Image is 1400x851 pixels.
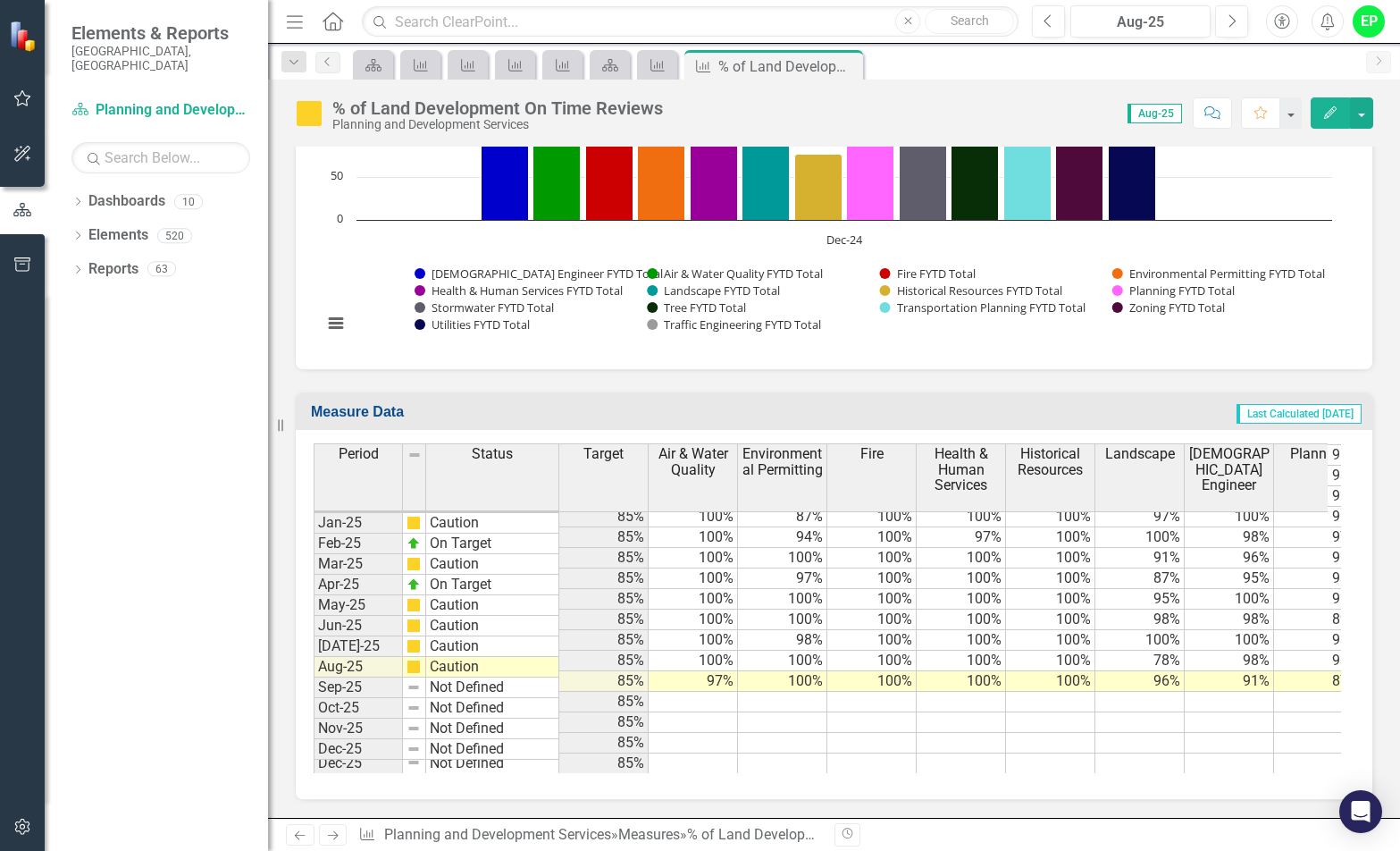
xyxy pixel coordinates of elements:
td: 100% [827,507,917,527]
td: 100% [1095,630,1185,651]
td: 100% [649,527,738,548]
td: 97% [649,671,738,692]
td: 95% [1185,569,1274,589]
td: 98% [1185,651,1274,671]
div: 10 [174,194,203,209]
td: 100% [827,569,917,589]
img: zOikAAAAAElFTkSuQmCC [407,577,421,592]
td: Jan-25 [314,513,403,534]
div: Planning and Development Services [332,118,663,131]
td: 100% [917,507,1006,527]
button: View chart menu, Chart [323,311,348,336]
button: Show Tree FYTD Total [647,299,747,316]
td: 100% [1006,548,1095,569]
td: 100% [649,610,738,630]
td: 100% [1006,569,1095,589]
g: Health & Human Services FYTD Total, bar series 5 of 14 with 1 bar. [691,134,738,220]
a: Planning and Development Services [71,100,250,121]
span: Last Calculated [DATE] [1237,404,1362,424]
a: Elements [88,225,148,246]
td: 85% [559,630,649,651]
button: Show Stormwater FYTD Total [415,299,554,316]
g: Air & Water Quality FYTD Total, bar series 2 of 14 with 1 bar. [533,134,581,220]
td: Caution [426,554,559,575]
button: Show Traffic Engineering FYTD Total [647,316,823,333]
td: 100% [827,527,917,548]
td: 91% [1274,589,1363,610]
td: 91% [1274,507,1363,527]
td: 100% [917,569,1006,589]
td: 97% [1095,507,1185,527]
td: 100% [649,548,738,569]
td: 100% [738,548,827,569]
td: 100% [827,610,917,630]
td: Not Defined [426,739,559,760]
td: 95% [1274,569,1363,589]
small: [GEOGRAPHIC_DATA], [GEOGRAPHIC_DATA] [71,44,250,73]
g: Fire FYTD Total, bar series 3 of 14 with 1 bar. [586,132,633,220]
td: 85% [559,569,649,589]
td: 97% [738,569,827,589]
td: Caution [426,513,559,534]
span: Period [339,446,379,462]
g: Historical Resources FYTD Total, bar series 7 of 14 with 1 bar. [795,154,843,220]
td: 85% [559,733,649,754]
td: Dec-25 [314,754,403,774]
td: 100% [649,507,738,527]
td: Feb-25 [314,534,403,554]
td: Sep-25 [314,678,403,698]
td: 87% [738,507,827,527]
path: Dec-24, 77. Historical Resources FYTD Total. [795,154,843,220]
button: Aug-25 [1070,5,1211,38]
g: Landscape FYTD Total, bar series 6 of 14 with 1 bar. [742,133,790,220]
td: 100% [649,569,738,589]
td: Apr-25 [314,575,403,595]
button: Show Air & Water Quality FYTD Total [647,265,826,282]
td: 89% [1274,610,1363,630]
td: Jun-25 [314,616,403,636]
td: 93% [1274,651,1363,671]
button: Show Planning FYTD Total [1112,282,1235,299]
path: Dec-24, 102. Fire FYTD Total. [586,132,633,220]
input: Search Below... [71,142,250,173]
td: Caution [426,595,559,616]
path: Dec-24, 103. Stormwater FYTD Total. [900,131,947,220]
td: Caution [426,657,559,678]
img: 8DAGhfEEPCf229AAAAAElFTkSuQmCC [407,701,421,715]
div: EP [1353,5,1385,38]
button: Show Zoning FYTD Total [1112,299,1225,316]
td: 100% [827,671,917,692]
td: 78% [1095,651,1185,671]
span: Status [472,446,513,462]
td: 100% [917,610,1006,630]
td: 100% [827,630,917,651]
path: Dec-24, 103. Utilities FYTD Total. [1109,131,1156,220]
td: May-25 [314,595,403,616]
span: Target [583,446,624,462]
td: 87% [1095,569,1185,589]
img: 8DAGhfEEPCf229AAAAAElFTkSuQmCC [407,448,422,462]
td: On Target [426,575,559,595]
td: 100% [1006,630,1095,651]
td: 94% [738,527,827,548]
div: Chart. Highcharts interactive chart. [314,83,1354,351]
path: Dec-24, 103. Environmental Permitting FYTD Total. [638,131,685,220]
img: cBAA0RP0Y6D5n+AAAAAElFTkSuQmCC [407,557,421,571]
td: 98% [738,630,827,651]
td: 98% [1185,527,1274,548]
td: 97% [1274,527,1363,548]
button: Show Environmental Permitting FYTD Total [1112,265,1325,282]
td: 100% [1185,630,1274,651]
span: Search [951,13,989,28]
div: % of Land Development On Time Reviews [718,55,859,78]
a: Reports [88,259,138,280]
td: Caution [426,636,559,657]
path: Dec-24, 100. Health & Human Services FYTD Total. [691,134,738,220]
td: Dec-25 [314,739,403,760]
img: ClearPoint Strategy [9,21,40,52]
td: 100% [1095,527,1185,548]
div: % of Land Development On Time Reviews [332,98,663,118]
td: 91% [1185,671,1274,692]
img: zOikAAAAAElFTkSuQmCC [407,536,421,551]
span: Fire [860,446,884,462]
